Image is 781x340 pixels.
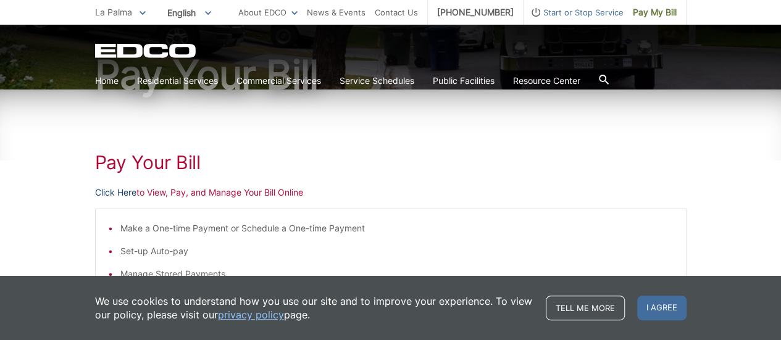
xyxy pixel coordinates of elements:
[433,74,495,88] a: Public Facilities
[137,74,218,88] a: Residential Services
[633,6,677,19] span: Pay My Bill
[158,2,220,23] span: English
[120,244,674,258] li: Set-up Auto-pay
[375,6,418,19] a: Contact Us
[238,6,298,19] a: About EDCO
[95,7,132,17] span: La Palma
[120,267,674,281] li: Manage Stored Payments
[340,74,414,88] a: Service Schedules
[95,186,136,199] a: Click Here
[637,296,687,320] span: I agree
[95,294,533,321] p: We use cookies to understand how you use our site and to improve your experience. To view our pol...
[95,74,119,88] a: Home
[236,74,321,88] a: Commercial Services
[95,186,687,199] p: to View, Pay, and Manage Your Bill Online
[546,296,625,320] a: Tell me more
[95,151,687,173] h1: Pay Your Bill
[513,74,580,88] a: Resource Center
[95,55,687,94] h1: Pay Your Bill
[218,308,284,321] a: privacy policy
[307,6,365,19] a: News & Events
[120,222,674,235] li: Make a One-time Payment or Schedule a One-time Payment
[95,43,198,58] a: EDCD logo. Return to the homepage.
